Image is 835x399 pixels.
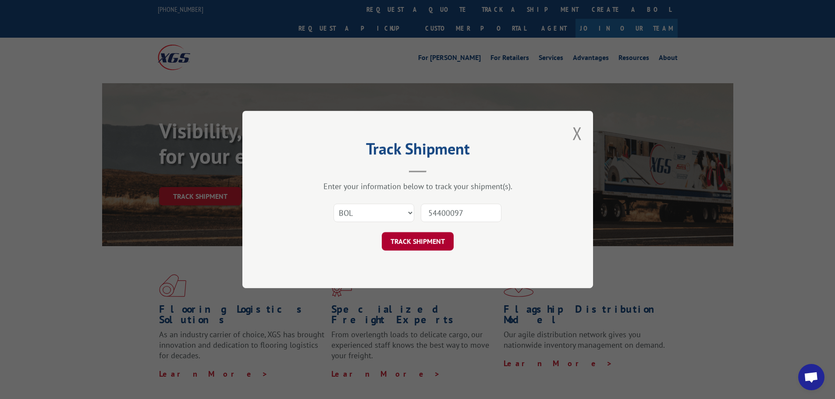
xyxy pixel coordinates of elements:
div: Open chat [798,364,824,390]
h2: Track Shipment [286,143,549,159]
input: Number(s) [421,204,501,222]
button: TRACK SHIPMENT [382,232,454,251]
div: Enter your information below to track your shipment(s). [286,181,549,191]
button: Close modal [572,122,582,145]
